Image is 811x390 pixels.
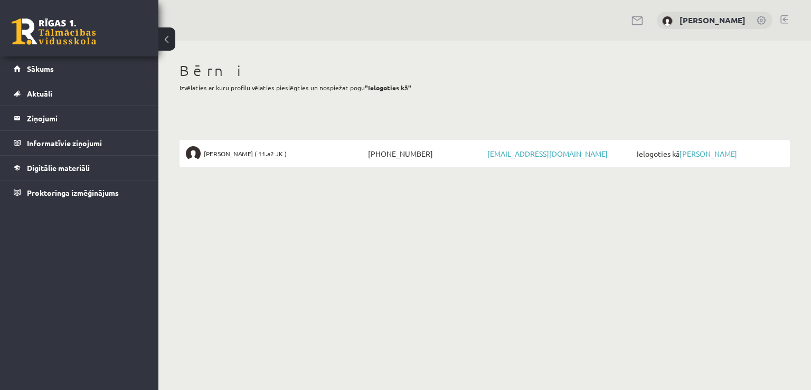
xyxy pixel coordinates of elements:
[680,15,746,25] a: [PERSON_NAME]
[27,188,119,197] span: Proktoringa izmēģinājums
[14,81,145,106] a: Aktuāli
[180,62,790,80] h1: Bērni
[662,16,673,26] img: Santa Veselova
[186,146,201,161] img: Niklāvs Veselovs
[365,83,411,92] b: "Ielogoties kā"
[680,149,737,158] a: [PERSON_NAME]
[27,163,90,173] span: Digitālie materiāli
[204,146,287,161] span: [PERSON_NAME] ( 11.a2 JK )
[14,56,145,81] a: Sākums
[27,89,52,98] span: Aktuāli
[14,156,145,180] a: Digitālie materiāli
[634,146,784,161] span: Ielogoties kā
[12,18,96,45] a: Rīgas 1. Tālmācības vidusskola
[487,149,608,158] a: [EMAIL_ADDRESS][DOMAIN_NAME]
[27,106,145,130] legend: Ziņojumi
[14,131,145,155] a: Informatīvie ziņojumi
[27,131,145,155] legend: Informatīvie ziņojumi
[14,106,145,130] a: Ziņojumi
[365,146,485,161] span: [PHONE_NUMBER]
[14,180,145,205] a: Proktoringa izmēģinājums
[27,64,54,73] span: Sākums
[180,83,790,92] p: Izvēlaties ar kuru profilu vēlaties pieslēgties un nospiežat pogu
